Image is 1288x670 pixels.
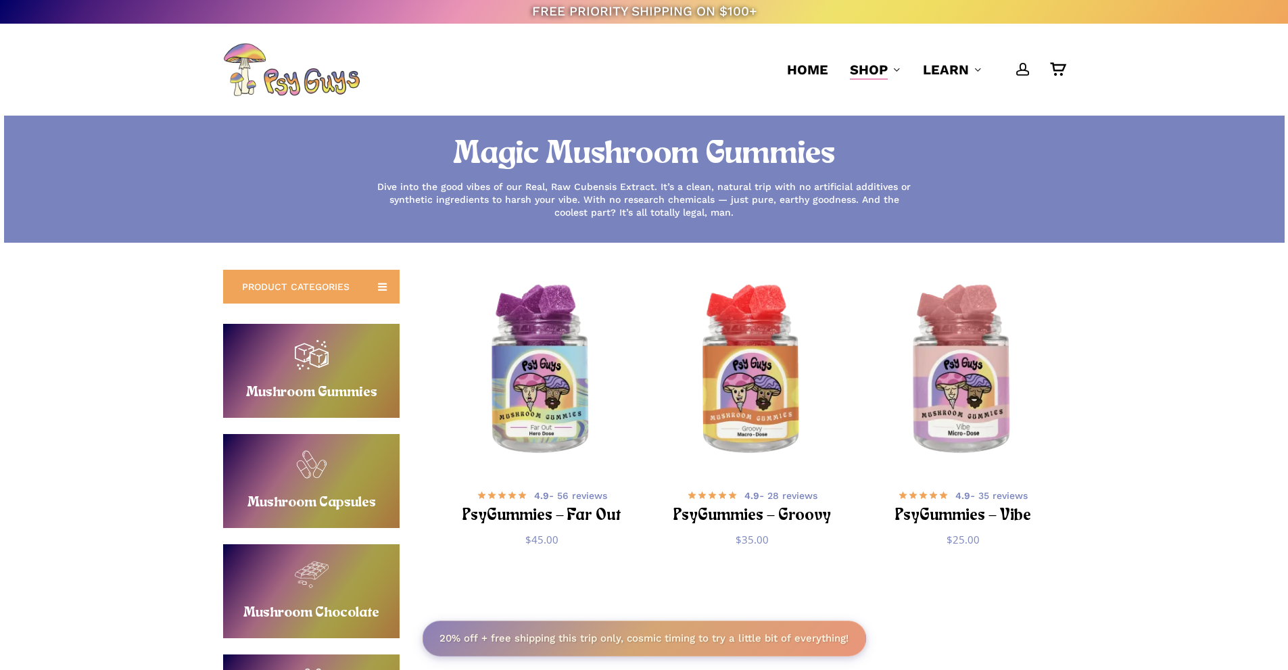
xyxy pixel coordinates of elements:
a: PsyGummies - Vibe [864,272,1062,471]
span: $ [525,533,531,546]
a: Shop [850,60,901,79]
img: Blackberry hero dose magic mushroom gummies in a PsyGuys branded jar [443,272,641,471]
bdi: 25.00 [947,533,980,546]
bdi: 35.00 [736,533,769,546]
b: 4.9 [955,490,970,501]
span: Shop [850,62,888,78]
span: Home [787,62,828,78]
h2: PsyGummies – Groovy [671,504,835,529]
span: Learn [923,62,969,78]
img: Passionfruit microdose magic mushroom gummies in a PsyGuys branded jar [864,272,1062,471]
span: - 28 reviews [744,489,817,502]
a: 4.9- 28 reviews PsyGummies – Groovy [671,487,835,523]
a: 4.9- 56 reviews PsyGummies – Far Out [460,487,624,523]
h2: PsyGummies – Vibe [881,504,1045,529]
bdi: 45.00 [525,533,558,546]
span: $ [736,533,742,546]
a: 4.9- 35 reviews PsyGummies – Vibe [881,487,1045,523]
img: PsyGuys [223,43,360,97]
span: PRODUCT CATEGORIES [242,280,350,293]
h2: PsyGummies – Far Out [460,504,624,529]
b: 4.9 [534,490,549,501]
img: Strawberry macrodose magic mushroom gummies in a PsyGuys branded jar [654,272,852,471]
p: Dive into the good vibes of our Real, Raw Cubensis Extract. It’s a clean, natural trip with no ar... [374,181,915,219]
a: PRODUCT CATEGORIES [223,270,400,304]
a: PsyGummies - Far Out [443,272,641,471]
b: 4.9 [744,490,759,501]
a: PsyGummies - Groovy [654,272,852,471]
span: - 35 reviews [955,489,1028,502]
nav: Main Menu [776,24,1065,116]
a: Learn [923,60,982,79]
span: $ [947,533,953,546]
a: Home [787,60,828,79]
span: - 56 reviews [534,489,607,502]
strong: 20% off + free shipping this trip only, cosmic timing to try a little bit of everything! [439,632,849,644]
